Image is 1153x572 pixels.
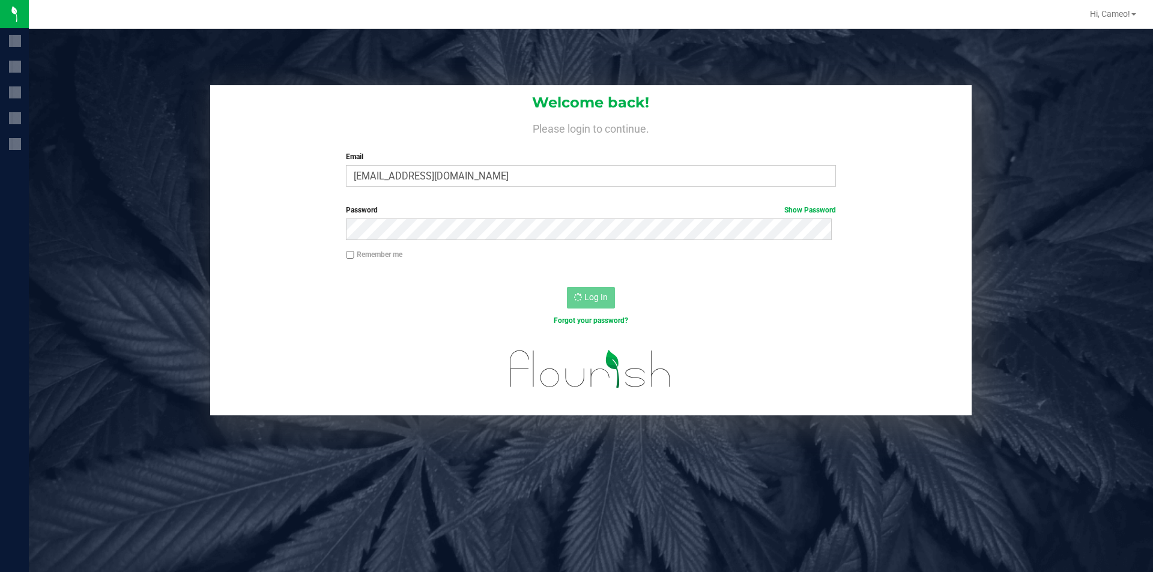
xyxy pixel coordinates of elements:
[784,206,836,214] a: Show Password
[567,287,615,309] button: Log In
[554,316,628,325] a: Forgot your password?
[210,95,972,110] h1: Welcome back!
[346,151,835,162] label: Email
[495,339,686,400] img: flourish_logo.svg
[346,251,354,259] input: Remember me
[346,206,378,214] span: Password
[584,292,608,302] span: Log In
[1090,9,1130,19] span: Hi, Cameo!
[210,120,972,134] h4: Please login to continue.
[346,249,402,260] label: Remember me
